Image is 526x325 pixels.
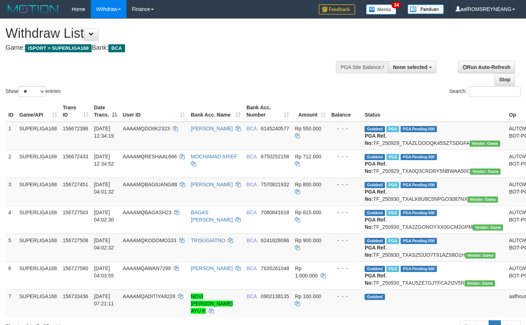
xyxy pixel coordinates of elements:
td: SUPERLIGA168 [16,178,60,206]
span: 156727508 [63,237,88,243]
span: Vendor URL: https://trx31.1velocity.biz [470,141,500,147]
b: PGA Ref. No: [365,133,386,146]
span: Rp 815.000 [295,210,321,215]
span: PGA Pending [401,238,437,244]
div: PGA Site Balance / [336,61,388,73]
span: PGA Pending [401,182,437,188]
span: BCA [246,293,257,299]
b: PGA Ref. No: [365,273,386,286]
span: Marked by aafsoycanthlai [386,154,399,160]
span: Vendor URL: https://trx31.1velocity.biz [465,280,495,287]
td: TF_250930_TXAS253JO7T91AZS8O1H [362,233,506,261]
span: Copy 7080641618 to clipboard [261,210,289,215]
span: Rp 800.000 [295,182,321,187]
span: [DATE] 04:02:32 [94,237,114,251]
a: [PERSON_NAME] [191,265,233,271]
td: SUPERLIGA168 [16,206,60,233]
span: BCA [246,182,257,187]
span: BCA [246,210,257,215]
span: Vendor URL: https://trx31.1velocity.biz [467,196,498,203]
div: - - - [332,153,359,160]
a: [PERSON_NAME] [191,126,233,131]
span: 156727451 [63,182,88,187]
span: PGA Pending [401,210,437,216]
span: Grabbed [365,210,385,216]
td: SUPERLIGA168 [16,122,60,150]
span: [DATE] 04:02:30 [94,210,114,223]
td: 7 [5,289,16,317]
span: PGA Pending [401,126,437,132]
span: Rp 712.000 [295,154,321,159]
td: 4 [5,206,16,233]
span: Copy 7570821932 to clipboard [261,182,289,187]
span: AAAAMQBAGIUANG88 [123,182,177,187]
span: Vendor URL: https://trx31.1velocity.biz [470,168,501,175]
span: AAAAMQAWAN7299 [123,265,171,271]
th: Bank Acc. Name: activate to sort column ascending [188,101,244,122]
th: Status [362,101,506,122]
td: SUPERLIGA168 [16,289,60,317]
span: Marked by aafsoycanthlai [386,126,399,132]
th: Bank Acc. Number: activate to sort column ascending [244,101,292,122]
span: 156727503 [63,210,88,215]
label: Search: [449,86,521,97]
td: 5 [5,233,16,261]
span: Copy 6241828066 to clipboard [261,237,289,243]
td: TF_250930_TXAU5ZE7GJTFCA2I2V5R [362,261,506,289]
td: SUPERLIGA168 [16,261,60,289]
th: ID [5,101,16,122]
span: AAAAMQRESHAAL666 [123,154,177,159]
span: Rp 550.000 [295,126,321,131]
td: TF_250930_TXALK8U8C5NPGO3087NX [362,178,506,206]
span: Marked by aafchoeunmanni [386,266,399,272]
span: Grabbed [365,294,385,300]
th: Date Trans.: activate to sort column descending [91,101,120,122]
th: Trans ID: activate to sort column ascending [60,101,91,122]
td: SUPERLIGA168 [16,233,60,261]
b: PGA Ref. No: [365,189,386,202]
img: Feedback.jpg [319,4,355,15]
span: AAAAMQADITIYA8228 [123,293,175,299]
img: MOTION_logo.png [5,4,61,15]
a: [PERSON_NAME] [191,182,233,187]
span: Rp 1.000.000 [295,265,317,279]
td: SUPERLIGA168 [16,150,60,178]
td: TF_250929_TXAZLOOOQK45SZTSDGFA [362,122,506,150]
b: PGA Ref. No: [365,245,386,258]
span: [DATE] 04:03:55 [94,265,114,279]
td: 3 [5,178,16,206]
a: TRISUGIATNO [191,237,225,243]
span: BCA [108,44,125,52]
span: None selected [393,64,427,70]
th: Amount: activate to sort column ascending [292,101,328,122]
td: TF_250929_TXA0Q3CRDRY5NBWAA50C [362,150,506,178]
a: Run Auto-Refresh [458,61,515,73]
img: Button%20Memo.svg [366,4,397,15]
span: Marked by aafchoeunmanni [386,238,399,244]
span: BCA [246,154,257,159]
span: Rp 100.000 [295,293,321,299]
h1: Withdraw List [5,26,344,41]
span: AAAAMQBAGASH23 [123,210,172,215]
span: Copy 7635261048 to clipboard [261,265,289,271]
span: PGA Pending [401,266,437,272]
th: Balance [329,101,362,122]
span: Marked by aafchoeunmanni [386,182,399,188]
span: BCA [246,126,257,131]
span: Grabbed [365,238,385,244]
span: Grabbed [365,126,385,132]
span: 156727580 [63,265,88,271]
h4: Game: Bank: [5,44,344,52]
td: TF_250930_TXA2ZGONOYXX0GCM2GPM [362,206,506,233]
span: Grabbed [365,266,385,272]
th: Game/API: activate to sort column ascending [16,101,60,122]
span: [DATE] 12:34:52 [94,154,114,167]
span: Vendor URL: https://trx31.1velocity.biz [465,252,496,259]
span: Rp 900.000 [295,237,321,243]
td: 2 [5,150,16,178]
span: 34 [392,2,401,8]
span: AAAAMQDOIIK2323 [123,126,170,131]
span: Copy 0902138135 to clipboard [261,293,289,299]
span: Copy 6145240577 to clipboard [261,126,289,131]
span: 156672398 [63,126,88,131]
